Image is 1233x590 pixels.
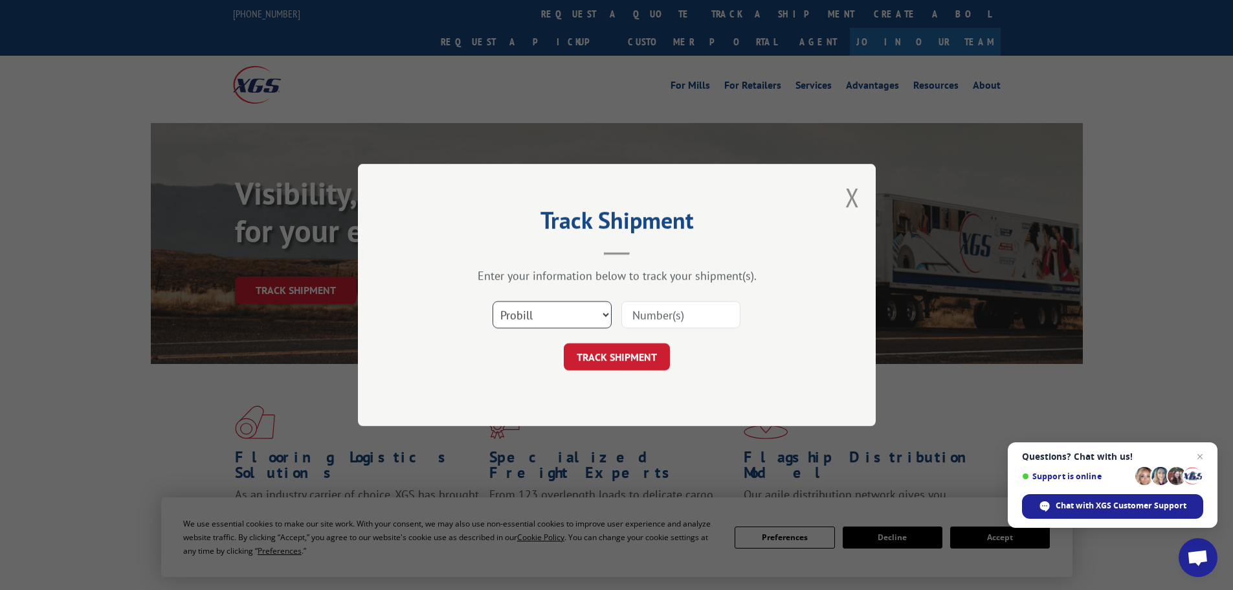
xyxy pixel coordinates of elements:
[1022,494,1203,519] div: Chat with XGS Customer Support
[564,343,670,370] button: TRACK SHIPMENT
[845,180,860,214] button: Close modal
[1056,500,1186,512] span: Chat with XGS Customer Support
[1022,451,1203,462] span: Questions? Chat with us!
[423,268,811,283] div: Enter your information below to track your shipment(s).
[621,301,740,328] input: Number(s)
[1192,449,1208,464] span: Close chat
[423,211,811,236] h2: Track Shipment
[1179,538,1217,577] div: Open chat
[1022,471,1131,481] span: Support is online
